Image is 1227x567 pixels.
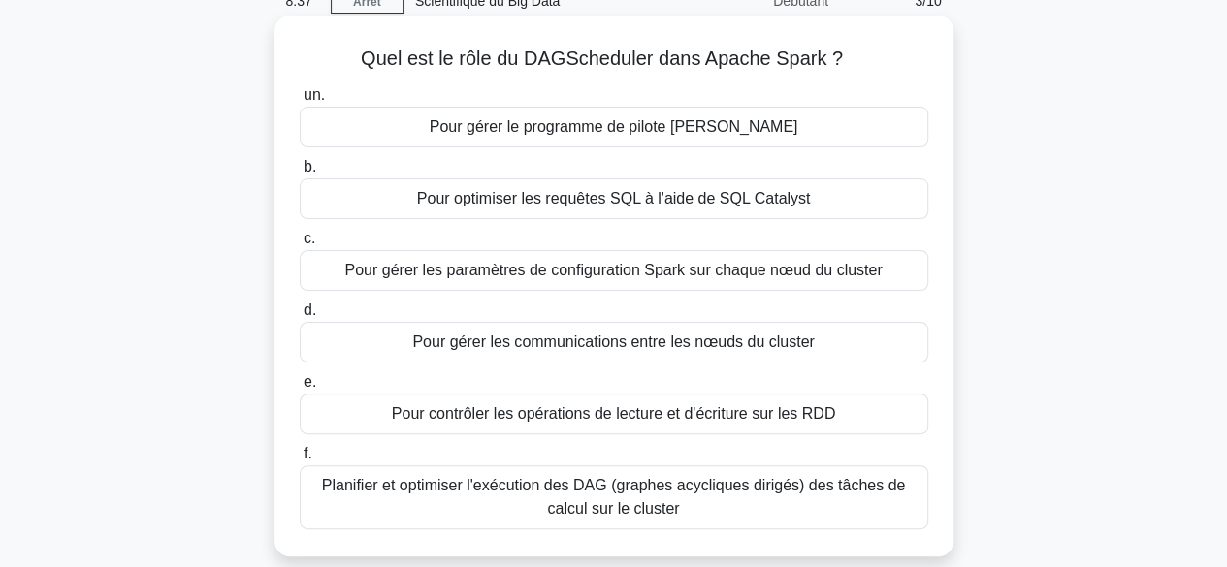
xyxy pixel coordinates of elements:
[417,190,811,206] font: Pour optimiser les requêtes SQL à l'aide de SQL Catalyst
[412,333,814,350] font: Pour gérer les communications entre les nœuds du cluster
[304,373,316,390] font: e.
[304,86,325,103] font: un.
[322,477,906,517] font: Planifier et optimiser l'exécution des DAG (graphes acycliques dirigés) des tâches de calcul sur ...
[304,158,316,174] font: b.
[430,118,798,135] font: Pour gérer le programme de pilote [PERSON_NAME]
[344,262,882,278] font: Pour gérer les paramètres de configuration Spark sur chaque nœud du cluster
[304,445,312,461] font: f.
[304,230,315,246] font: c.
[361,47,843,69] font: Quel est le rôle du DAGScheduler dans Apache Spark ?
[392,405,835,422] font: Pour contrôler les opérations de lecture et d'écriture sur les RDD
[304,301,316,318] font: d.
